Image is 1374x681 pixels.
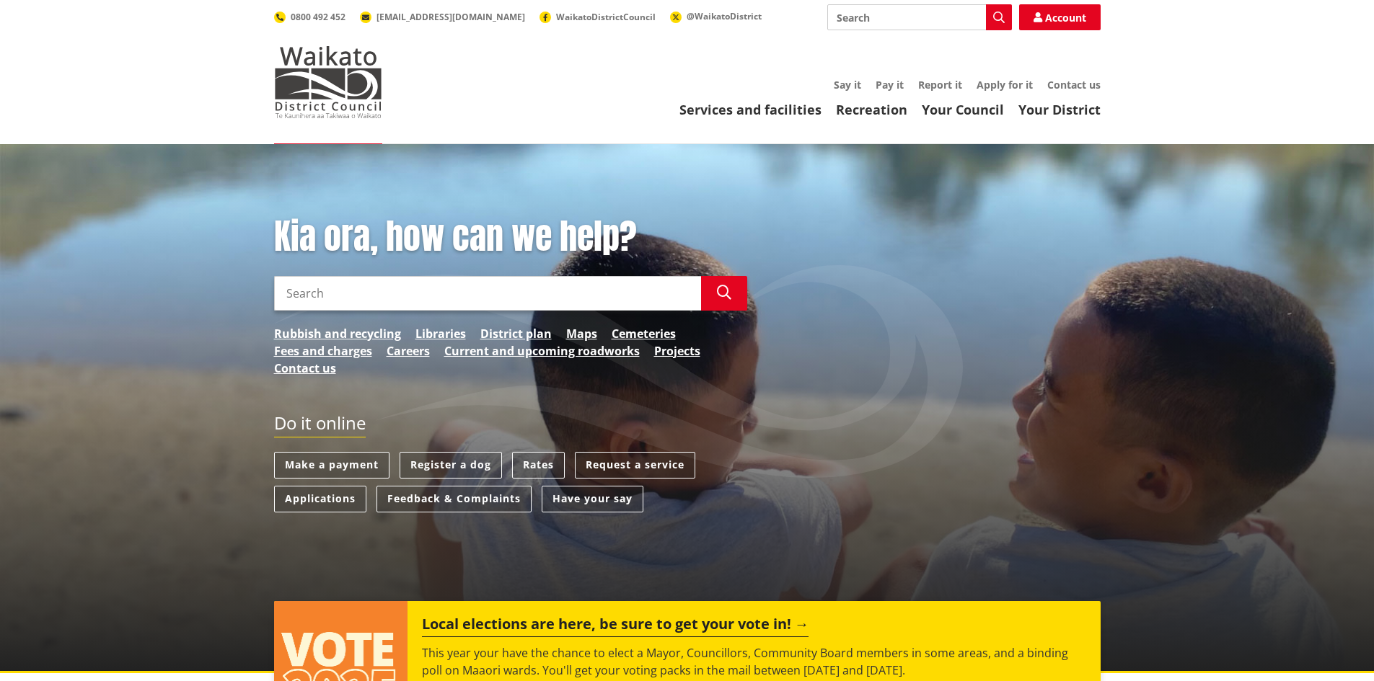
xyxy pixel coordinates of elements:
input: Search input [827,4,1012,30]
a: Register a dog [400,452,502,479]
a: Current and upcoming roadworks [444,342,640,360]
span: [EMAIL_ADDRESS][DOMAIN_NAME] [376,11,525,23]
a: Account [1019,4,1101,30]
h1: Kia ora, how can we help? [274,216,747,258]
a: WaikatoDistrictCouncil [540,11,656,23]
a: Apply for it [977,78,1033,92]
span: 0800 492 452 [291,11,345,23]
span: WaikatoDistrictCouncil [556,11,656,23]
a: Make a payment [274,452,389,479]
a: Say it [834,78,861,92]
h2: Local elections are here, be sure to get your vote in! [422,615,809,637]
a: Recreation [836,101,907,118]
a: Your Council [922,101,1004,118]
a: Projects [654,342,700,360]
a: Contact us [274,360,336,377]
a: Request a service [575,452,695,479]
a: Report it [918,78,962,92]
a: 0800 492 452 [274,11,345,23]
span: @WaikatoDistrict [687,10,762,22]
a: Feedback & Complaints [376,486,532,512]
a: Pay it [876,78,904,92]
a: District plan [480,325,552,342]
input: Search input [274,276,701,311]
a: Cemeteries [612,325,676,342]
a: Services and facilities [679,101,822,118]
a: Your District [1018,101,1101,118]
a: Fees and charges [274,342,372,360]
p: This year your have the chance to elect a Mayor, Councillors, Community Board members in some are... [422,644,1085,679]
a: Libraries [415,325,466,342]
img: Waikato District Council - Te Kaunihera aa Takiwaa o Waikato [274,46,382,118]
a: Maps [566,325,597,342]
a: Careers [387,342,430,360]
a: Rubbish and recycling [274,325,401,342]
a: @WaikatoDistrict [670,10,762,22]
a: Applications [274,486,366,512]
h2: Do it online [274,413,366,438]
a: Rates [512,452,565,479]
a: [EMAIL_ADDRESS][DOMAIN_NAME] [360,11,525,23]
a: Contact us [1047,78,1101,92]
a: Have your say [542,486,643,512]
